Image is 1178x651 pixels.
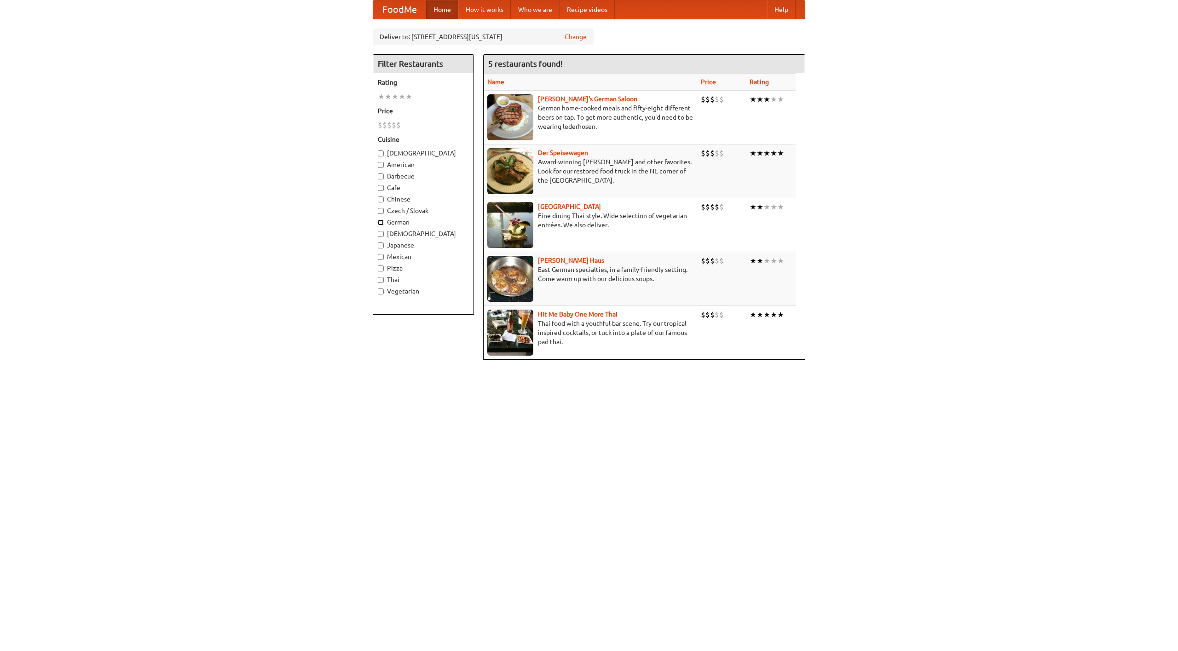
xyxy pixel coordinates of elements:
li: ★ [763,310,770,320]
li: $ [392,120,396,130]
label: Czech / Slovak [378,206,469,215]
a: [PERSON_NAME] Haus [538,257,604,264]
label: Japanese [378,241,469,250]
a: Price [701,78,716,86]
input: Thai [378,277,384,283]
li: ★ [777,148,784,158]
input: Czech / Slovak [378,208,384,214]
div: Deliver to: [STREET_ADDRESS][US_STATE] [373,29,594,45]
li: $ [710,94,715,104]
a: [GEOGRAPHIC_DATA] [538,203,601,210]
a: Home [426,0,458,19]
a: Hit Me Baby One More Thai [538,311,618,318]
input: Pizza [378,265,384,271]
p: East German specialties, in a family-friendly setting. Come warm up with our delicious soups. [487,265,693,283]
li: $ [701,94,705,104]
input: American [378,162,384,168]
li: ★ [770,148,777,158]
li: $ [396,120,401,130]
li: ★ [756,310,763,320]
li: ★ [770,310,777,320]
img: satay.jpg [487,202,533,248]
li: $ [715,148,719,158]
li: $ [705,148,710,158]
li: ★ [385,92,392,102]
li: ★ [392,92,398,102]
li: $ [719,202,724,212]
input: Vegetarian [378,288,384,294]
li: $ [715,202,719,212]
li: ★ [770,94,777,104]
a: FoodMe [373,0,426,19]
li: $ [701,310,705,320]
li: ★ [763,202,770,212]
p: German home-cooked meals and fifty-eight different beers on tap. To get more authentic, you'd nee... [487,104,693,131]
li: $ [710,256,715,266]
li: ★ [770,256,777,266]
label: [DEMOGRAPHIC_DATA] [378,149,469,158]
h5: Price [378,106,469,115]
li: $ [719,256,724,266]
a: How it works [458,0,511,19]
a: Der Speisewagen [538,149,588,156]
li: $ [719,94,724,104]
a: Rating [750,78,769,86]
li: $ [715,310,719,320]
li: ★ [756,94,763,104]
li: ★ [763,94,770,104]
a: Who we are [511,0,560,19]
li: $ [719,148,724,158]
label: Thai [378,275,469,284]
li: $ [705,94,710,104]
h5: Cuisine [378,135,469,144]
li: ★ [750,310,756,320]
img: esthers.jpg [487,94,533,140]
li: ★ [763,148,770,158]
label: Cafe [378,183,469,192]
li: $ [710,202,715,212]
li: ★ [763,256,770,266]
li: $ [705,256,710,266]
label: Vegetarian [378,287,469,296]
li: $ [705,202,710,212]
a: Name [487,78,504,86]
label: German [378,218,469,227]
li: $ [382,120,387,130]
li: ★ [405,92,412,102]
li: ★ [750,202,756,212]
img: speisewagen.jpg [487,148,533,194]
p: Fine dining Thai-style. Wide selection of vegetarian entrées. We also deliver. [487,211,693,230]
li: ★ [756,202,763,212]
li: ★ [750,256,756,266]
input: German [378,219,384,225]
li: ★ [777,202,784,212]
label: Mexican [378,252,469,261]
li: $ [715,94,719,104]
li: $ [715,256,719,266]
li: $ [387,120,392,130]
li: ★ [777,256,784,266]
img: babythai.jpg [487,310,533,356]
a: Help [767,0,796,19]
li: ★ [777,310,784,320]
li: $ [701,148,705,158]
li: ★ [777,94,784,104]
li: $ [710,148,715,158]
li: $ [701,256,705,266]
ng-pluralize: 5 restaurants found! [488,59,563,68]
li: ★ [398,92,405,102]
label: [DEMOGRAPHIC_DATA] [378,229,469,238]
a: Change [565,32,587,41]
input: [DEMOGRAPHIC_DATA] [378,150,384,156]
li: ★ [750,148,756,158]
li: ★ [378,92,385,102]
h5: Rating [378,78,469,87]
h4: Filter Restaurants [373,55,474,73]
li: ★ [770,202,777,212]
a: [PERSON_NAME]'s German Saloon [538,95,637,103]
label: Pizza [378,264,469,273]
input: Chinese [378,196,384,202]
input: Barbecue [378,173,384,179]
